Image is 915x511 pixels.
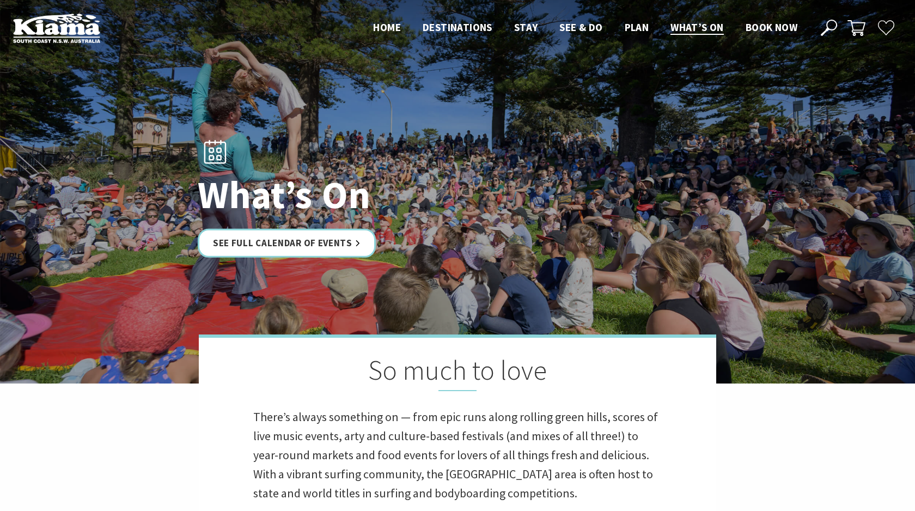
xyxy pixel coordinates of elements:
[514,21,538,34] span: Stay
[253,354,662,391] h2: So much to love
[198,229,376,258] a: See Full Calendar of Events
[559,21,602,34] span: See & Do
[198,174,505,216] h1: What’s On
[373,21,401,34] span: Home
[423,21,492,34] span: Destinations
[362,19,808,37] nav: Main Menu
[13,13,100,43] img: Kiama Logo
[746,21,797,34] span: Book now
[670,21,724,34] span: What’s On
[253,407,662,503] p: There’s always something on — from epic runs along rolling green hills, scores of live music even...
[625,21,649,34] span: Plan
